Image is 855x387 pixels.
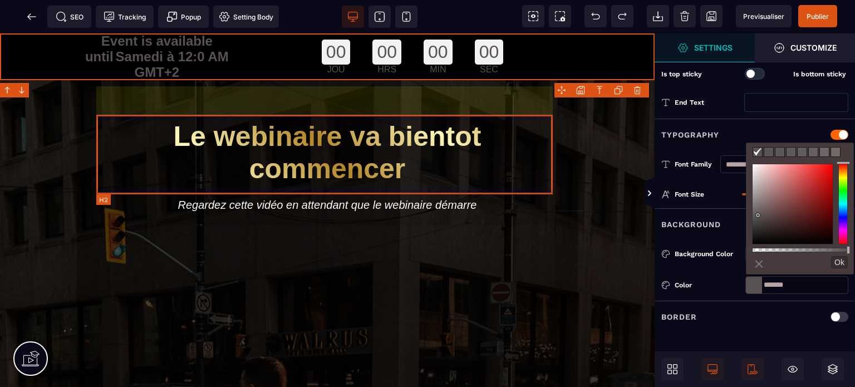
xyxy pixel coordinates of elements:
[755,33,855,62] span: Open Style Manager
[701,358,724,380] span: Desktop Only
[808,147,818,157] span: rgb(103, 95, 95)
[831,147,841,157] span: rgb(115, 106, 106)
[475,31,504,41] div: SEC
[831,256,848,268] button: Ok
[753,147,763,157] span: rgb(89, 82, 82)
[661,68,737,80] p: Is top sticky
[322,31,351,41] div: JOU
[655,33,755,62] span: Settings
[661,218,721,231] p: Background
[475,6,504,31] div: 00
[661,310,697,324] p: Border
[752,254,766,273] a: ⨯
[775,147,785,157] span: rgb(94, 87, 87)
[424,6,453,31] div: 00
[797,147,807,157] span: rgb(99, 92, 92)
[736,5,792,27] span: Preview
[56,11,83,22] span: SEO
[99,81,556,157] h2: Le webinaire va bientot commencer
[790,43,837,52] strong: Customize
[424,31,453,41] div: MIN
[372,31,401,41] div: HRS
[372,6,401,31] div: 00
[822,358,844,380] span: Open Layers
[522,5,544,27] span: View components
[770,68,846,80] p: Is bottom sticky
[104,11,146,22] span: Tracking
[741,358,764,380] span: Mobile Only
[675,190,704,199] span: Font Size
[807,12,829,21] span: Publier
[549,5,571,27] span: Screenshot
[764,147,774,157] span: rgb(91, 84, 84)
[782,358,804,380] span: Hide/Show Block
[694,43,733,52] strong: Settings
[219,11,273,22] span: Setting Body
[743,12,784,21] span: Previsualiser
[166,11,201,22] span: Popup
[322,6,351,31] div: 00
[661,128,719,141] p: Typography
[786,147,796,157] span: rgb(96, 89, 89)
[819,147,829,157] span: rgb(110, 102, 102)
[178,165,476,178] i: Regardez cette vidéo en attendant que le webinaire démarre
[675,248,741,259] div: Background Color
[675,280,741,291] div: Color
[675,159,715,170] div: Font Family
[661,358,684,380] span: Open Blocks
[116,16,229,46] span: Samedi à 12:0 AM GMT+2
[675,97,744,108] div: End text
